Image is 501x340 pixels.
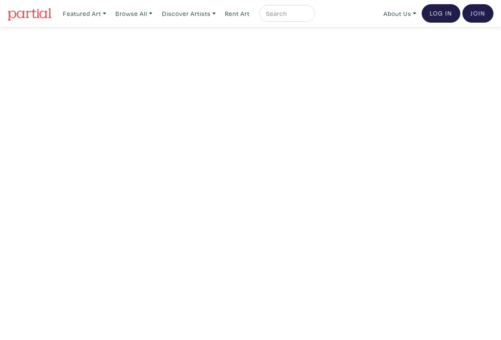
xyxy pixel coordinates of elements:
a: Log In [422,4,460,23]
a: Discover Artists [158,5,219,22]
a: Join [462,4,493,23]
a: Rent Art [221,5,253,22]
input: Search [265,8,307,19]
a: Browse All [112,5,156,22]
a: Featured Art [59,5,110,22]
a: About Us [380,5,420,22]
